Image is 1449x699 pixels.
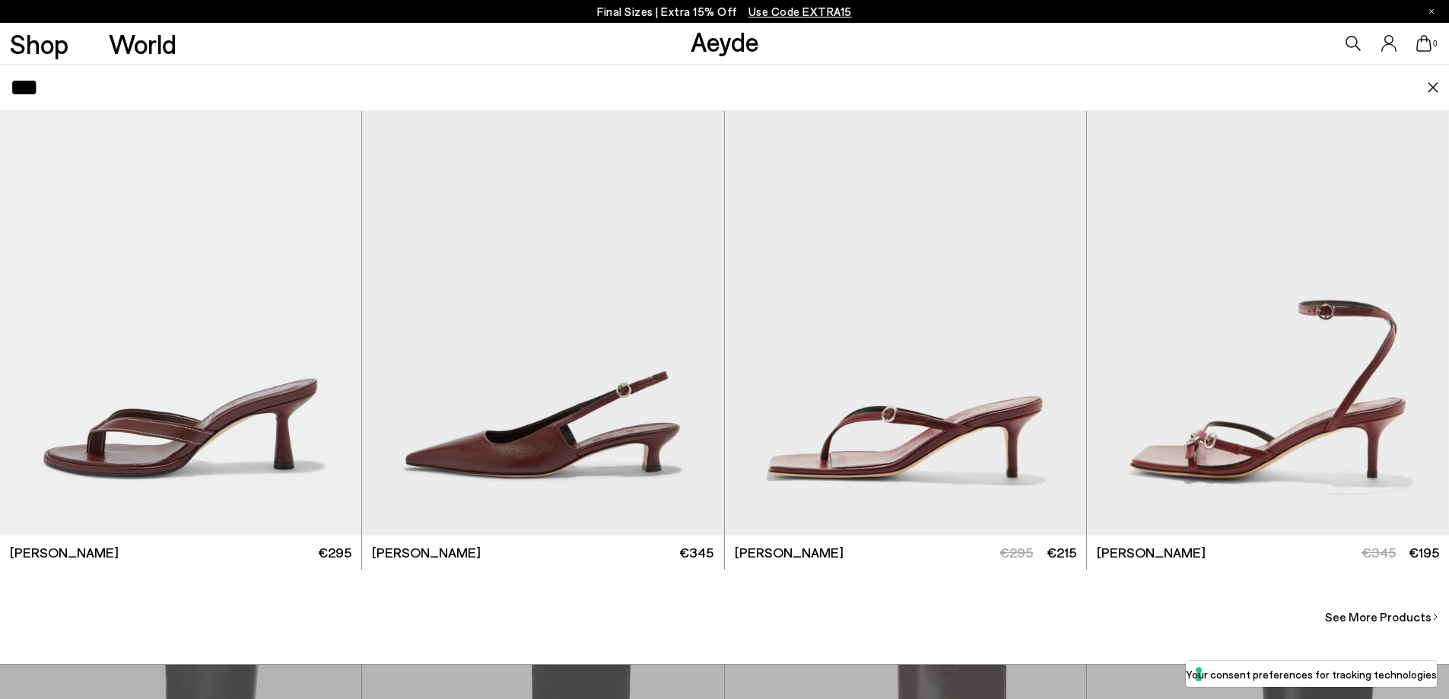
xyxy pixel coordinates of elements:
img: Libby Leather Kitten-Heel Sandals [1087,81,1449,535]
span: €195 [1409,544,1439,561]
div: 2 / 6 [1086,81,1447,535]
span: [PERSON_NAME] [1097,543,1206,562]
p: Final Sizes | Extra 15% Off [597,2,852,21]
label: Your consent preferences for tracking technologies [1186,666,1437,682]
img: close.svg [1427,82,1439,93]
a: [PERSON_NAME] €345 [362,535,723,570]
img: Leigh Leather Toe-Post Sandals [1086,81,1447,535]
span: Navigate to /collections/ss25-final-sizes [748,5,852,18]
span: [PERSON_NAME] [735,543,844,562]
img: svg%3E [1432,613,1439,621]
span: €295 [318,543,351,562]
img: Leigh Leather Toe-Post Sandals [725,81,1086,535]
span: €345 [679,543,713,562]
span: €215 [1047,544,1076,561]
img: Catrina Slingback Pumps [362,81,723,535]
a: World [109,30,176,57]
div: 2 / 6 [723,81,1085,535]
a: 6 / 6 1 / 6 2 / 6 3 / 6 4 / 6 5 / 6 6 / 6 1 / 6 Next slide Previous slide [362,81,723,535]
a: 6 / 6 1 / 6 2 / 6 3 / 6 4 / 6 5 / 6 6 / 6 1 / 6 Next slide Previous slide [1087,81,1449,535]
span: [PERSON_NAME] [10,543,119,562]
span: 0 [1432,40,1439,48]
div: 1 / 6 [725,81,1086,535]
a: Aeyde [691,25,759,57]
span: [PERSON_NAME] [372,543,481,562]
a: 0 [1416,35,1432,52]
button: Your consent preferences for tracking technologies [1186,661,1437,687]
div: 1 / 6 [1087,81,1449,535]
img: Catrina Slingback Pumps [723,81,1085,535]
a: [PERSON_NAME] €295 €215 [725,535,1086,570]
a: [PERSON_NAME] €345 €195 [1087,535,1449,570]
a: 6 / 6 1 / 6 2 / 6 3 / 6 4 / 6 5 / 6 6 / 6 1 / 6 Next slide Previous slide [725,81,1086,535]
a: Shop [10,30,68,57]
span: €295 [999,544,1033,561]
a: See More Products [1325,570,1449,626]
span: See More Products [1325,608,1432,626]
div: 1 / 6 [362,81,723,535]
span: €345 [1362,544,1396,561]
